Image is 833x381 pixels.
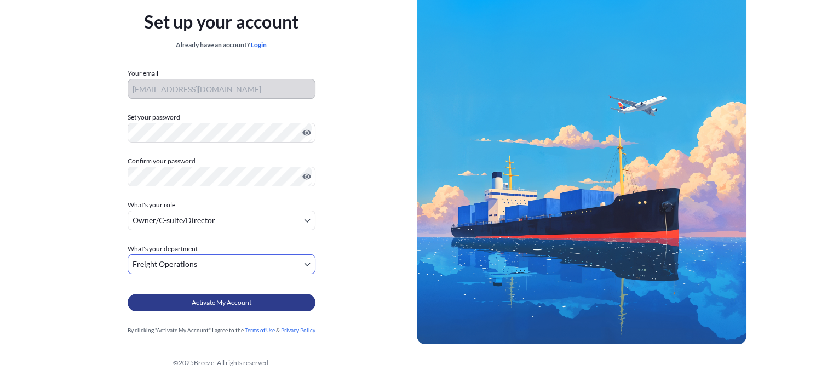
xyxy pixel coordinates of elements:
label: Confirm your password [128,156,315,167]
a: Privacy Policy [281,327,315,333]
label: Set your password [128,112,315,123]
a: Login [251,41,267,49]
label: Your email [128,68,158,79]
button: Activate My Account [128,294,315,311]
div: © 2025 Breeze. All rights reserved. [26,357,417,368]
span: What's your department [128,243,198,254]
span: Owner/C-suite/Director [133,215,215,226]
div: By clicking "Activate My Account" I agree to the & [128,325,315,335]
p: Set up your account [144,9,298,35]
button: Owner/C-suite/Director [128,211,315,230]
a: Terms of Use [245,327,275,333]
span: Activate My Account [192,297,251,308]
input: Your email address [128,79,315,99]
button: Freight Operations [128,254,315,274]
div: Already have an account? [144,39,298,50]
span: Freight Operations [133,259,197,270]
span: What's your role [128,200,175,211]
button: Show password [302,172,311,181]
button: Show password [302,128,311,137]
